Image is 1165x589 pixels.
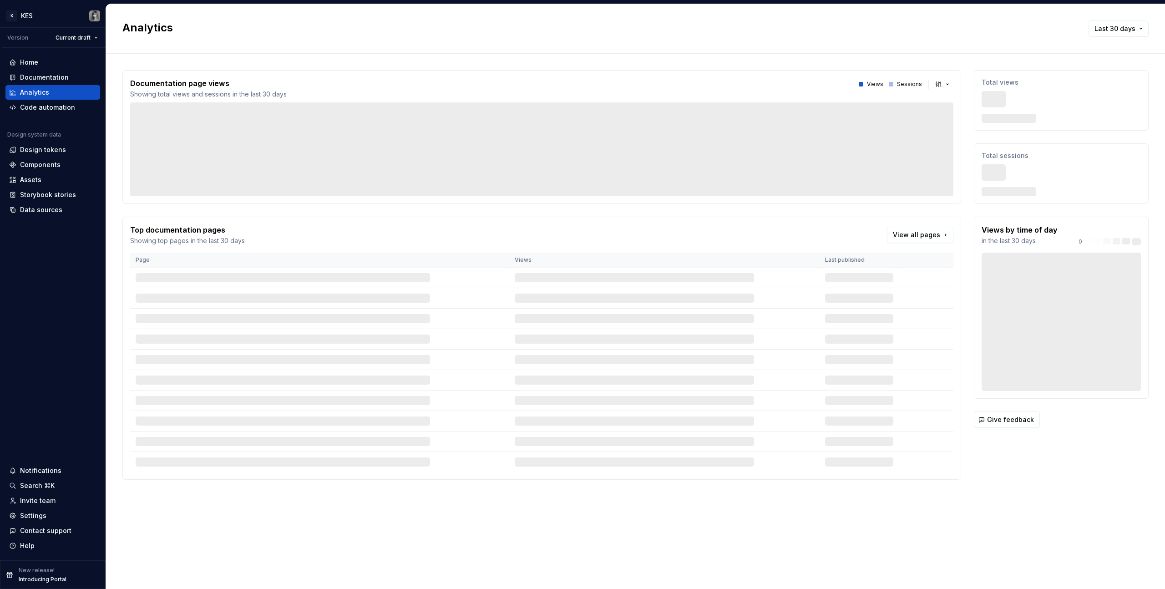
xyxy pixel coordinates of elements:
[5,173,100,187] a: Assets
[987,415,1034,424] span: Give feedback
[20,145,66,154] div: Design tokens
[20,481,55,490] div: Search ⌘K
[19,567,55,574] p: New release!
[5,100,100,115] a: Code automation
[20,496,56,505] div: Invite team
[130,224,245,235] p: Top documentation pages
[982,224,1058,235] p: Views by time of day
[5,157,100,172] a: Components
[5,203,100,217] a: Data sources
[5,85,100,100] a: Analytics
[89,10,100,21] img: Katarzyna Tomżyńska
[19,576,66,583] p: Introducing Portal
[7,131,61,138] div: Design system data
[20,526,71,535] div: Contact support
[509,253,820,268] th: Views
[5,478,100,493] button: Search ⌘K
[20,541,35,550] div: Help
[20,205,62,214] div: Data sources
[6,10,17,21] div: K
[5,188,100,202] a: Storybook stories
[20,103,75,112] div: Code automation
[7,34,28,41] div: Version
[982,236,1058,245] p: in the last 30 days
[887,227,953,243] a: View all pages
[820,253,899,268] th: Last published
[20,190,76,199] div: Storybook stories
[20,175,41,184] div: Assets
[5,538,100,553] button: Help
[5,463,100,478] button: Notifications
[122,20,1074,35] h2: Analytics
[5,523,100,538] button: Contact support
[130,78,287,89] p: Documentation page views
[130,236,245,245] p: Showing top pages in the last 30 days
[2,6,104,25] button: KKESKatarzyna Tomżyńska
[20,73,69,82] div: Documentation
[867,81,883,88] p: Views
[897,81,922,88] p: Sessions
[130,90,287,99] p: Showing total views and sessions in the last 30 days
[5,142,100,157] a: Design tokens
[20,88,49,97] div: Analytics
[893,230,940,239] span: View all pages
[974,411,1040,428] button: Give feedback
[20,466,61,475] div: Notifications
[1094,24,1135,33] span: Last 30 days
[1089,20,1149,37] button: Last 30 days
[1079,238,1082,245] p: 0
[51,31,102,44] button: Current draft
[20,58,38,67] div: Home
[982,151,1141,160] p: Total sessions
[982,78,1141,87] p: Total views
[20,160,61,169] div: Components
[5,508,100,523] a: Settings
[20,511,46,520] div: Settings
[130,253,509,268] th: Page
[5,55,100,70] a: Home
[56,34,91,41] span: Current draft
[21,11,33,20] div: KES
[5,70,100,85] a: Documentation
[5,493,100,508] a: Invite team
